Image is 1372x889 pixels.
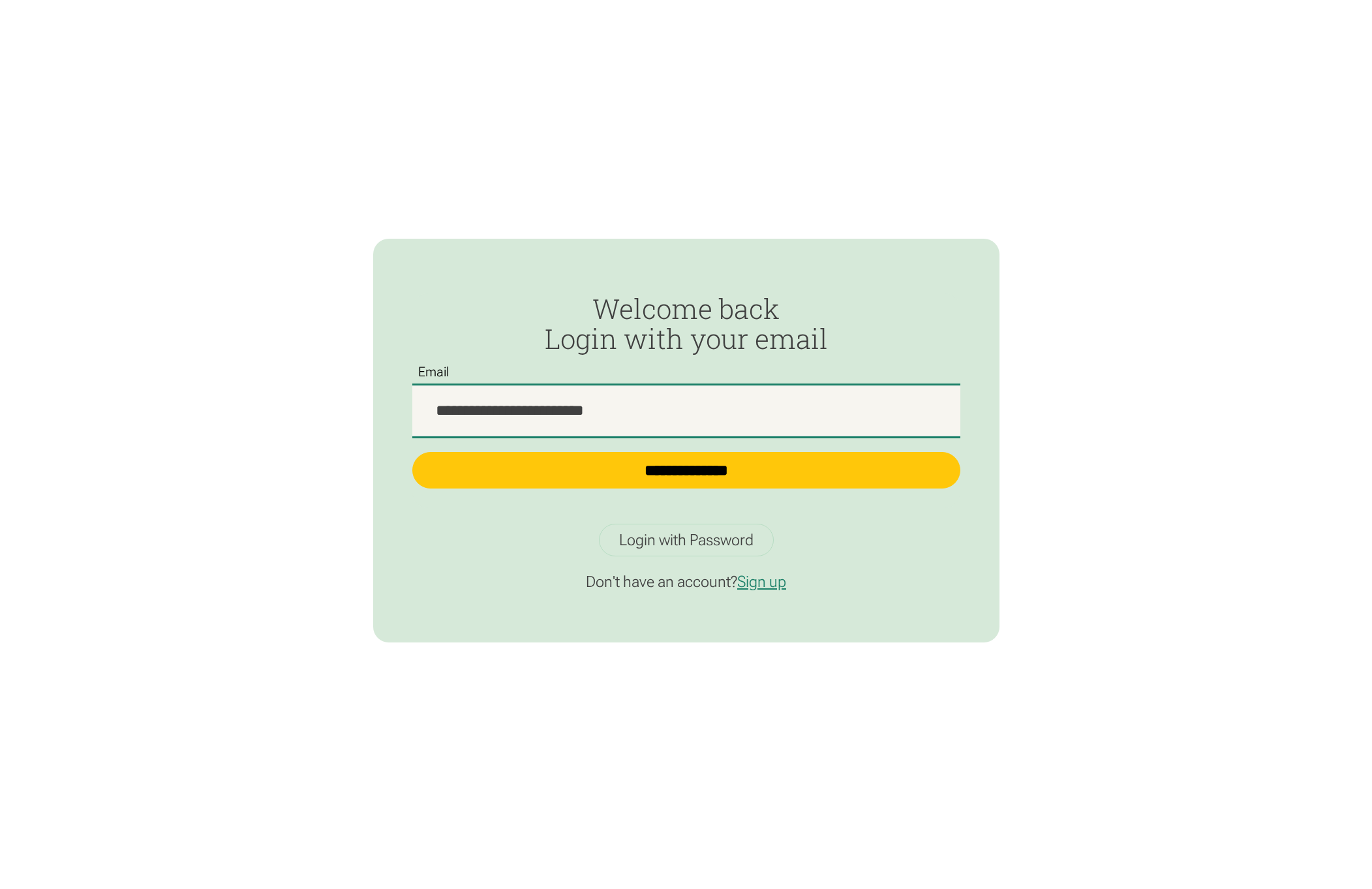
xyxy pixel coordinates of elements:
[412,365,456,380] label: Email
[737,573,786,591] a: Sign up
[619,530,754,550] div: Login with Password
[412,294,960,508] form: Passwordless Login
[412,294,960,354] h2: Welcome back Login with your email
[412,572,960,592] p: Don't have an account?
